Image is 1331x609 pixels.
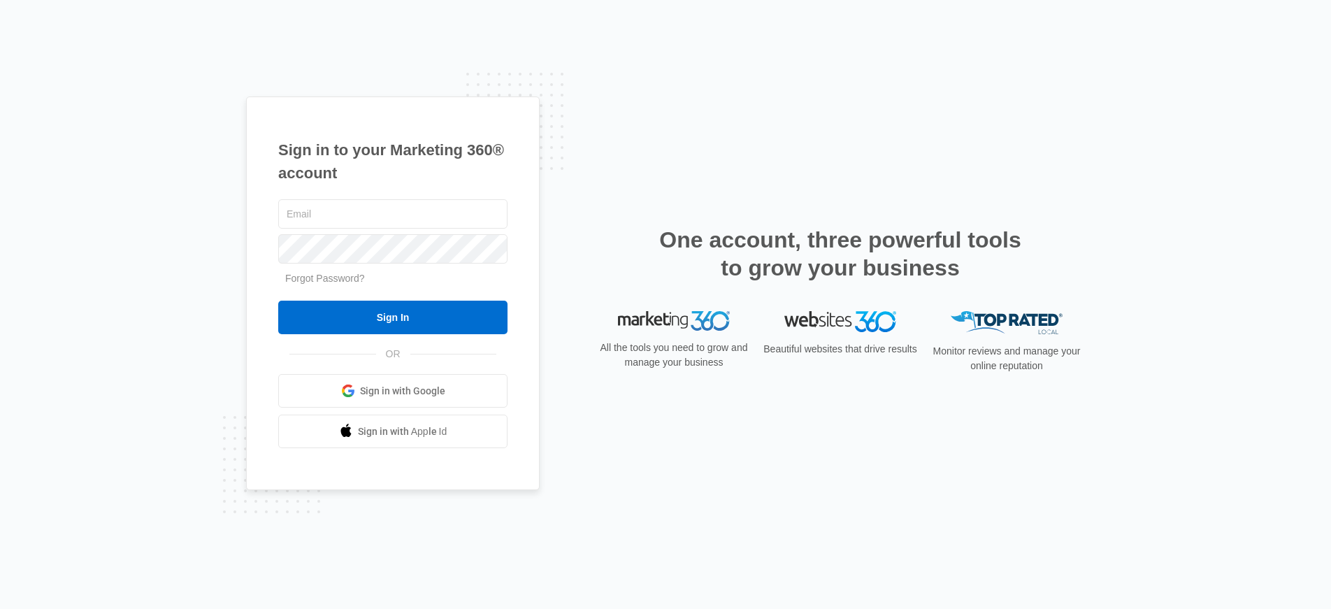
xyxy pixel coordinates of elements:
[278,415,508,448] a: Sign in with Apple Id
[285,273,365,284] a: Forgot Password?
[278,301,508,334] input: Sign In
[358,424,447,439] span: Sign in with Apple Id
[655,226,1026,282] h2: One account, three powerful tools to grow your business
[360,384,445,399] span: Sign in with Google
[278,374,508,408] a: Sign in with Google
[928,344,1085,373] p: Monitor reviews and manage your online reputation
[278,138,508,185] h1: Sign in to your Marketing 360® account
[596,341,752,370] p: All the tools you need to grow and manage your business
[278,199,508,229] input: Email
[762,342,919,357] p: Beautiful websites that drive results
[951,311,1063,334] img: Top Rated Local
[376,347,410,361] span: OR
[784,311,896,331] img: Websites 360
[618,311,730,331] img: Marketing 360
